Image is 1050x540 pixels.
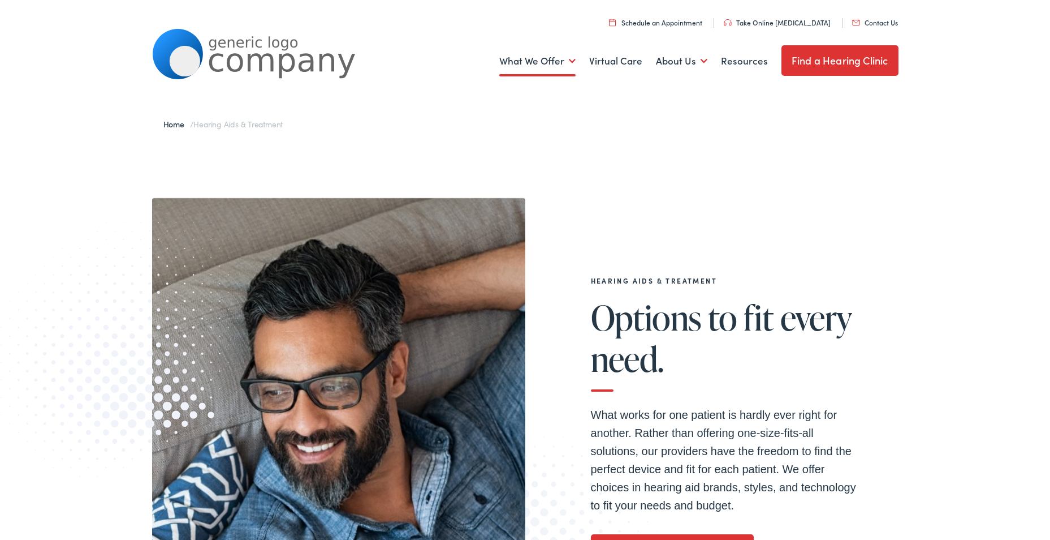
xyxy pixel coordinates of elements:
img: utility icon [852,20,860,25]
a: About Us [656,40,707,82]
h2: Hearing Aids & Treatment [591,277,862,285]
a: Take Online [MEDICAL_DATA] [724,18,831,27]
a: Virtual Care [589,40,642,82]
span: to [708,299,737,336]
span: / [163,118,283,130]
span: Hearing Aids & Treatment [193,118,283,130]
img: utility icon [724,19,732,26]
span: every [780,299,852,336]
a: Home [163,118,190,130]
a: Resources [721,40,768,82]
img: utility icon [609,19,616,26]
p: What works for one patient is hardly ever right for another. Rather than offering one-size-fits-a... [591,406,862,515]
span: fit [744,299,774,336]
a: Find a Hearing Clinic [781,45,898,76]
a: Contact Us [852,18,898,27]
a: Schedule an Appointment [609,18,702,27]
a: What We Offer [499,40,576,82]
span: need. [591,340,664,378]
span: Options [591,299,702,336]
